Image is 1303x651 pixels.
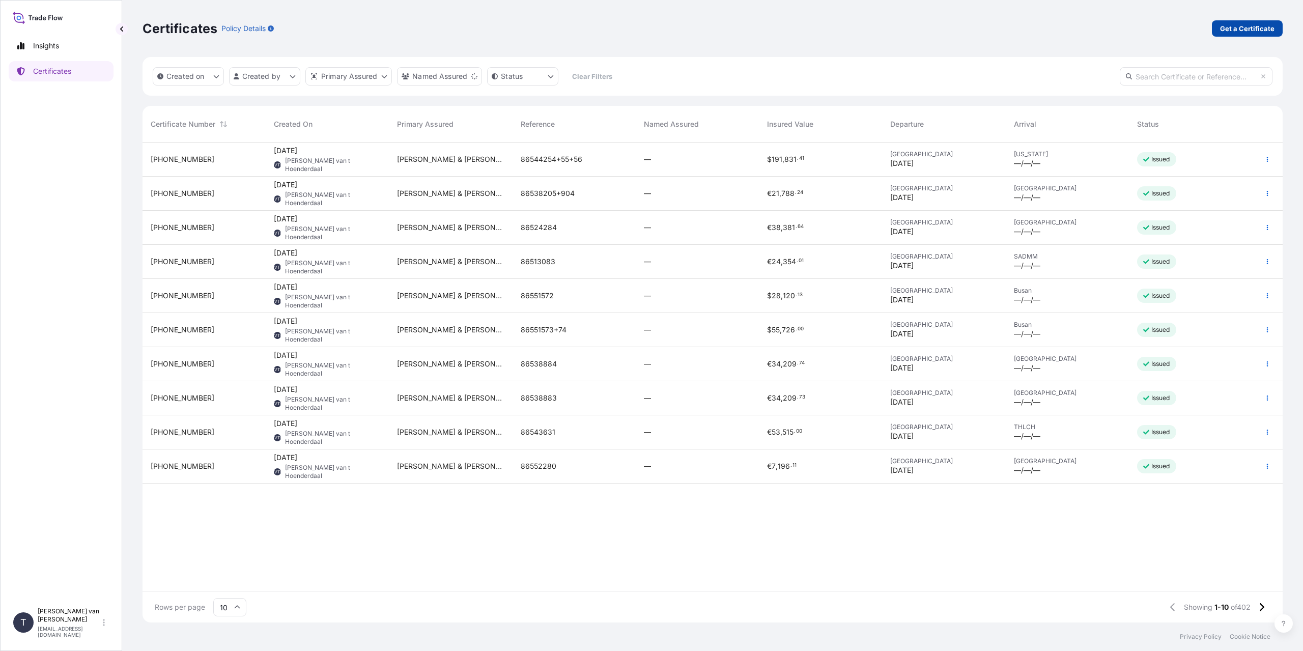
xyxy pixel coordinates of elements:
[767,429,772,436] span: €
[274,146,297,156] span: [DATE]
[767,360,772,367] span: €
[890,423,997,431] span: [GEOGRAPHIC_DATA]
[151,119,215,129] span: Certificate Number
[644,461,651,471] span: —
[1180,633,1222,641] a: Privacy Policy
[1014,389,1121,397] span: [GEOGRAPHIC_DATA]
[890,119,924,129] span: Departure
[767,224,772,231] span: €
[501,71,523,81] p: Status
[1137,119,1159,129] span: Status
[1014,465,1040,475] span: —/—/—
[798,225,804,229] span: 64
[644,359,651,369] span: —
[798,327,804,331] span: 00
[890,389,997,397] span: [GEOGRAPHIC_DATA]
[274,214,297,224] span: [DATE]
[781,360,783,367] span: ,
[767,292,772,299] span: $
[305,67,392,86] button: distributor Filter options
[151,291,214,301] span: [PHONE_NUMBER]
[153,67,224,86] button: createdOn Filter options
[151,393,214,403] span: [PHONE_NUMBER]
[799,361,805,365] span: 74
[782,156,784,163] span: ,
[521,154,582,164] span: 86544254+55+56
[397,188,504,199] span: [PERSON_NAME] & [PERSON_NAME] Netherlands B.V.
[781,394,783,402] span: ,
[890,150,997,158] span: [GEOGRAPHIC_DATA]
[781,224,783,231] span: ,
[644,427,651,437] span: —
[797,157,799,160] span: .
[397,359,504,369] span: [PERSON_NAME] & [PERSON_NAME] Netherlands B.V.
[563,68,620,84] button: Clear Filters
[772,190,779,197] span: 21
[1014,218,1121,227] span: [GEOGRAPHIC_DATA]
[772,292,781,299] span: 28
[412,71,467,81] p: Named Assured
[285,464,381,480] span: [PERSON_NAME] van t Hoenderdaal
[644,154,651,164] span: —
[1014,321,1121,329] span: Busan
[783,360,797,367] span: 209
[792,464,797,467] span: 11
[1151,155,1170,163] p: Issued
[1014,150,1121,158] span: [US_STATE]
[1014,431,1040,441] span: —/—/—
[783,292,795,299] span: 120
[890,261,914,271] span: [DATE]
[521,461,556,471] span: 86552280
[151,154,214,164] span: [PHONE_NUMBER]
[890,295,914,305] span: [DATE]
[772,360,781,367] span: 34
[274,384,297,394] span: [DATE]
[38,626,101,638] p: [EMAIL_ADDRESS][DOMAIN_NAME]
[521,291,554,301] span: 86551572
[1120,67,1272,86] input: Search Certificate or Reference...
[285,259,381,275] span: [PERSON_NAME] van t Hoenderdaal
[272,433,283,443] span: TVTH
[890,329,914,339] span: [DATE]
[521,325,566,335] span: 86551573+74
[397,291,504,301] span: [PERSON_NAME] & [PERSON_NAME] Netherlands B.V.
[1151,223,1170,232] p: Issued
[1230,633,1270,641] a: Cookie Notice
[767,326,772,333] span: $
[285,191,381,207] span: [PERSON_NAME] van t Hoenderdaal
[1014,287,1121,295] span: Busan
[890,431,914,441] span: [DATE]
[795,191,797,194] span: .
[890,321,997,329] span: [GEOGRAPHIC_DATA]
[772,394,781,402] span: 34
[644,119,699,129] span: Named Assured
[767,156,772,163] span: $
[767,394,772,402] span: €
[397,325,504,335] span: [PERSON_NAME] & [PERSON_NAME] Netherlands B.V.
[155,602,205,612] span: Rows per page
[272,194,283,204] span: TVTH
[274,282,297,292] span: [DATE]
[644,291,651,301] span: —
[274,248,297,258] span: [DATE]
[799,157,804,160] span: 41
[521,119,555,129] span: Reference
[1184,602,1212,612] span: Showing
[274,119,313,129] span: Created On
[397,119,454,129] span: Primary Assured
[772,258,781,265] span: 24
[1151,189,1170,197] p: Issued
[272,296,283,306] span: TVTH
[1014,184,1121,192] span: [GEOGRAPHIC_DATA]
[780,326,782,333] span: ,
[796,430,802,433] span: 00
[521,222,557,233] span: 86524284
[397,257,504,267] span: [PERSON_NAME] & [PERSON_NAME] Netherlands B.V.
[285,361,381,378] span: [PERSON_NAME] van t Hoenderdaal
[767,463,772,470] span: €
[285,225,381,241] span: [PERSON_NAME] van t Hoenderdaal
[242,71,281,81] p: Created by
[890,355,997,363] span: [GEOGRAPHIC_DATA]
[782,326,795,333] span: 726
